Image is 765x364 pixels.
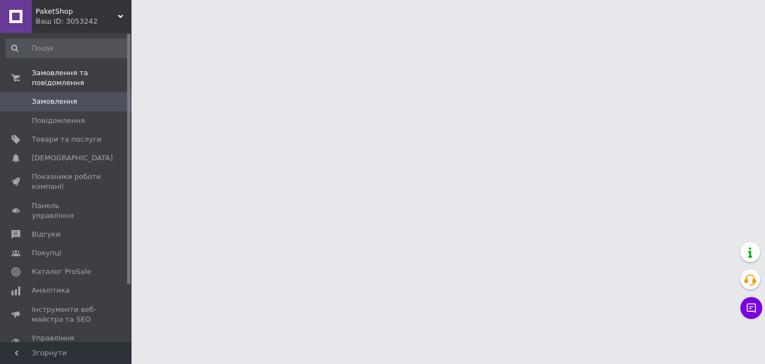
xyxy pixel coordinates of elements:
span: Замовлення та повідомлення [32,68,132,88]
div: Ваш ID: 3053242 [36,16,132,26]
span: Панель управління [32,201,101,221]
span: Каталог ProSale [32,267,91,277]
span: Інструменти веб-майстра та SEO [32,305,101,324]
span: Товари та послуги [32,135,101,144]
span: Управління сайтом [32,333,101,353]
button: Чат з покупцем [740,297,762,319]
input: Пошук [5,38,129,58]
span: Покупці [32,248,61,258]
span: Повідомлення [32,116,85,126]
span: Відгуки [32,229,60,239]
span: Аналітика [32,285,70,295]
span: Замовлення [32,97,77,107]
span: PaketShop [36,7,118,16]
span: Показники роботи компанії [32,172,101,192]
span: [DEMOGRAPHIC_DATA] [32,153,113,163]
